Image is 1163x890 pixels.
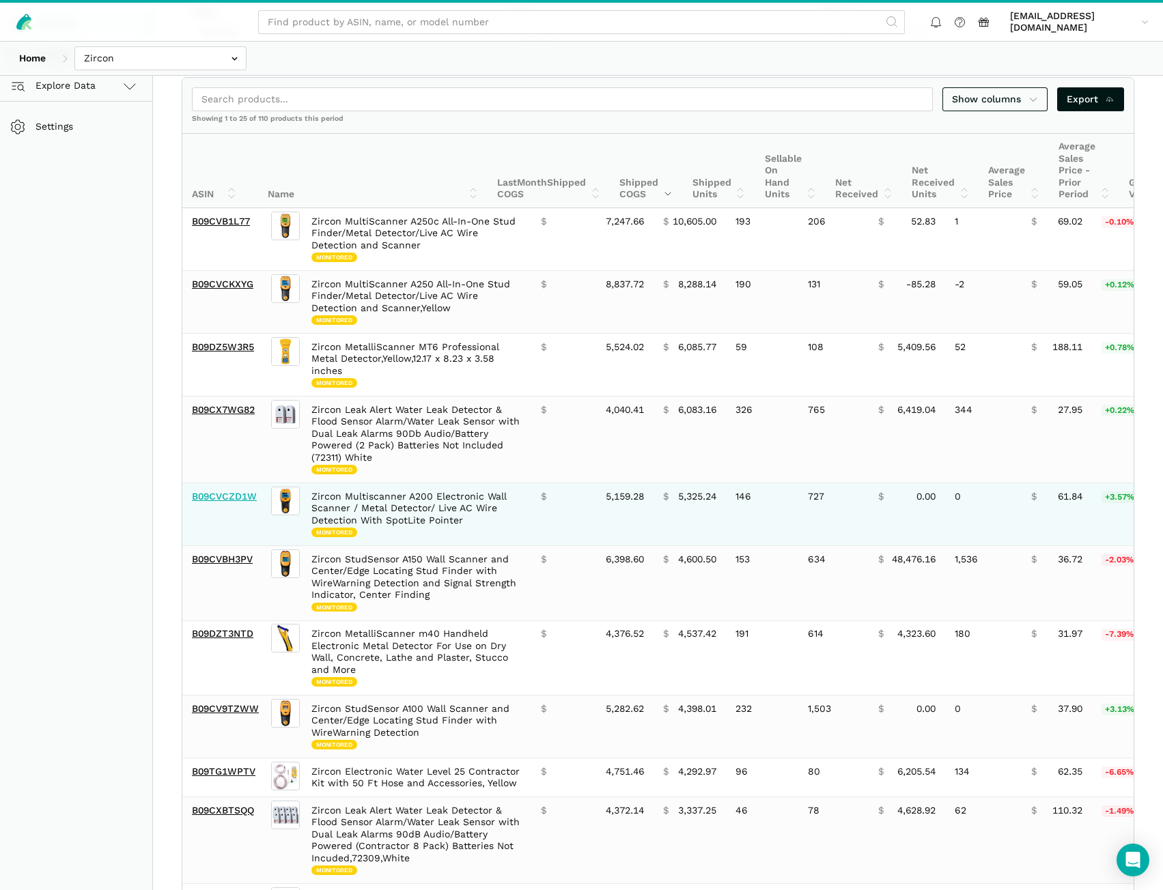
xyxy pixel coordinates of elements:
span: $ [878,805,884,817]
span: 31.97 [1058,628,1082,640]
span: Month [517,177,547,188]
span: 4,628.92 [897,805,936,817]
span: 4,376.52 [606,628,644,640]
span: 48,476.16 [892,554,936,566]
span: 37.90 [1058,703,1082,715]
span: Monitored [311,465,357,474]
td: 326 [726,397,798,483]
span: Monitored [311,603,357,612]
span: $ [663,216,669,228]
th: Net Received Units: activate to sort column ascending [902,134,979,208]
span: 110.32 [1052,805,1082,817]
span: 4,292.97 [678,766,716,778]
span: $ [1031,216,1037,228]
span: $ [663,628,669,640]
td: 59 [726,334,798,397]
img: Zircon Multiscanner A200 Electronic Wall Scanner / Metal Detector/ Live AC Wire Detection With Sp... [271,487,300,515]
span: -0.10% [1102,216,1138,229]
td: Zircon Leak Alert Water Leak Detector & Flood Sensor Alarm/Water Leak Sensor with Dual Leak Alarm... [302,797,531,884]
td: 80 [798,758,869,797]
span: -1.49% [1102,805,1138,818]
td: Zircon StudSensor A100 Wall Scanner and Center/Edge Locating Stud Finder with WireWarning Detection [302,695,531,758]
td: 765 [798,397,869,483]
td: 96 [726,758,798,797]
span: 6,419.04 [897,404,936,416]
th: Name: activate to sort column ascending [258,134,488,208]
td: 146 [726,483,798,546]
img: Zircon StudSensor A150 Wall Scanner and Center/Edge Locating Stud Finder with WireWarning Detecti... [271,549,300,578]
td: 52 [945,334,1022,397]
th: Average Sales Price: activate to sort column ascending [979,134,1049,208]
a: B09CX7WG82 [192,404,255,415]
th: Net Received: activate to sort column ascending [826,134,902,208]
span: $ [878,216,884,228]
span: Monitored [311,740,357,749]
a: B09TG1WPTV [192,766,255,777]
td: 1,503 [798,695,869,758]
td: 0 [945,695,1022,758]
span: 188.11 [1052,341,1082,354]
span: +0.78% [1102,342,1138,354]
span: -6.65% [1102,766,1138,779]
span: $ [1031,341,1037,354]
td: 108 [798,334,869,397]
input: Search products... [192,87,933,111]
span: $ [663,703,669,715]
span: $ [878,404,884,416]
td: Zircon MetalliScanner MT6 Professional Metal Detector,Yellow,12.17 x 8.23 x 3.58 inches [302,334,531,397]
span: $ [878,628,884,640]
td: 190 [726,271,798,334]
img: Zircon MultiScanner A250c All-In-One Stud Finder/Metal Detector/Live AC Wire Detection and Scanner [271,212,300,240]
td: 134 [945,758,1022,797]
span: 4,751.46 [606,766,644,778]
span: 8,288.14 [678,278,716,291]
span: $ [541,554,546,566]
span: $ [663,341,669,354]
span: 5,524.02 [606,341,644,354]
td: 614 [798,620,869,695]
a: B09CXBTSQQ [192,805,254,816]
td: 191 [726,620,798,695]
span: 4,537.42 [678,628,716,640]
td: Zircon MultiScanner A250c All-In-One Stud Finder/Metal Detector/Live AC Wire Detection and Scanner [302,208,531,271]
span: 27.95 [1058,404,1082,416]
span: $ [1031,703,1037,715]
span: 5,282.62 [606,703,644,715]
span: $ [1031,404,1037,416]
th: Average Sales Price - Prior Period: activate to sort column ascending [1049,134,1119,208]
span: 6,398.60 [606,554,644,566]
span: $ [541,341,546,354]
a: Show columns [942,87,1048,111]
a: B09DZT3NTD [192,628,253,639]
td: 180 [945,620,1022,695]
td: 634 [798,546,869,621]
span: $ [541,703,546,715]
td: Zircon Multiscanner A200 Electronic Wall Scanner / Metal Detector/ Live AC Wire Detection With Sp... [302,483,531,546]
span: 6,085.77 [678,341,716,354]
span: 62.35 [1058,766,1082,778]
span: 59.05 [1058,278,1082,291]
td: 46 [726,797,798,884]
span: -7.39% [1102,629,1138,641]
td: 78 [798,797,869,884]
a: B09DZ5W3R5 [192,341,254,352]
th: Last Shipped COGS: activate to sort column ascending [488,134,610,208]
span: 3,337.25 [678,805,716,817]
span: Monitored [311,677,357,687]
span: 8,837.72 [606,278,644,291]
span: $ [541,805,546,817]
th: Shipped COGS: activate to sort column ascending [610,134,683,208]
span: 5,325.24 [678,491,716,503]
span: $ [1031,805,1037,817]
td: 131 [798,271,869,334]
td: 727 [798,483,869,546]
img: Zircon Leak Alert Water Leak Detector & Flood Sensor Alarm/Water Leak Sensor with Dual Leak Alarm... [271,801,300,829]
span: $ [663,278,669,291]
span: Monitored [311,378,357,388]
span: Export [1067,92,1115,106]
a: Export [1057,87,1125,111]
span: $ [878,766,884,778]
span: +0.22% [1102,405,1138,417]
span: -2.03% [1102,554,1138,566]
span: Show columns [952,92,1038,106]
